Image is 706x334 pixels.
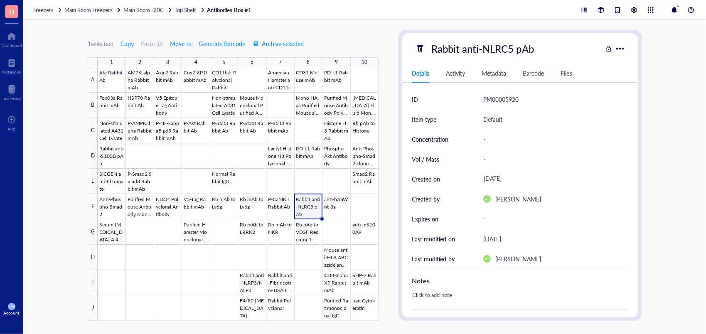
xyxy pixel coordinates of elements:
div: Account [4,310,20,315]
div: Item type [412,115,436,124]
div: Activity [446,69,465,78]
div: Created by [412,194,440,204]
div: Last modified by [412,254,454,263]
div: G [88,219,98,245]
span: HB [485,197,489,201]
span: H [9,6,14,17]
div: B [88,93,98,118]
div: - [480,150,625,168]
div: Details [412,69,429,78]
div: - [480,211,625,226]
div: PM00005920 [483,94,519,104]
div: Files [561,69,572,78]
span: Main Room Freezers [64,6,113,14]
div: Rabbit anti-NLRC5 pAb [428,40,538,57]
div: H [88,245,98,270]
div: Notebook [2,69,21,74]
span: Move to [170,40,192,47]
div: A [88,67,98,93]
span: Archive selected [253,40,304,47]
div: Metadata [482,69,507,78]
div: [PERSON_NAME] [495,194,541,204]
span: Copy [121,40,134,47]
div: - [480,130,625,148]
div: Created on [412,174,440,184]
div: [PERSON_NAME] [495,254,541,264]
a: Antibodies Box #1 [207,6,253,14]
a: Dashboard [1,29,22,48]
div: 7 [279,57,282,67]
button: Generate Barcode [199,37,246,50]
a: Main Room Freezers [64,6,122,14]
span: Top Shelf [175,6,196,14]
div: 1 selected: [88,39,113,48]
div: 1 [110,57,113,67]
div: Vol / Mass [412,155,439,164]
a: Notebook [2,56,21,74]
div: Default [483,114,502,124]
div: Notes [412,276,628,286]
div: Expires on [412,214,438,223]
div: Inventory [2,96,21,101]
div: 9 [335,57,338,67]
a: Inventory [2,83,21,101]
div: E [88,169,98,194]
span: HB [485,257,489,261]
div: Add [8,126,16,131]
div: Click to add note [408,289,625,309]
span: Generate Barcode [199,40,246,47]
div: 8 [307,57,310,67]
div: 6 [251,57,253,67]
div: C [88,118,98,143]
span: Main Room -20C [123,6,164,14]
div: 10 [362,57,367,67]
div: D [88,143,98,169]
div: [DATE] [480,172,625,187]
a: Freezers [33,6,63,14]
div: Concentration [412,135,448,144]
button: Copy [121,37,135,50]
div: [DATE] [483,234,501,244]
span: Freezers [33,6,54,14]
div: J [88,295,98,321]
div: 2 [138,57,141,67]
div: Last modified on [412,234,455,243]
div: I [88,270,98,295]
div: F [88,194,98,219]
span: KM [8,304,15,309]
button: Archive selected [253,37,305,50]
button: Paste (0) [141,37,163,50]
div: 4 [194,57,197,67]
div: 3 [166,57,169,67]
div: Barcode [523,69,544,78]
div: ID [412,95,418,104]
div: 5 [223,57,226,67]
button: Move to [170,37,192,50]
div: Dashboard [1,43,22,48]
a: Main Room -20CTop Shelf [123,6,205,14]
